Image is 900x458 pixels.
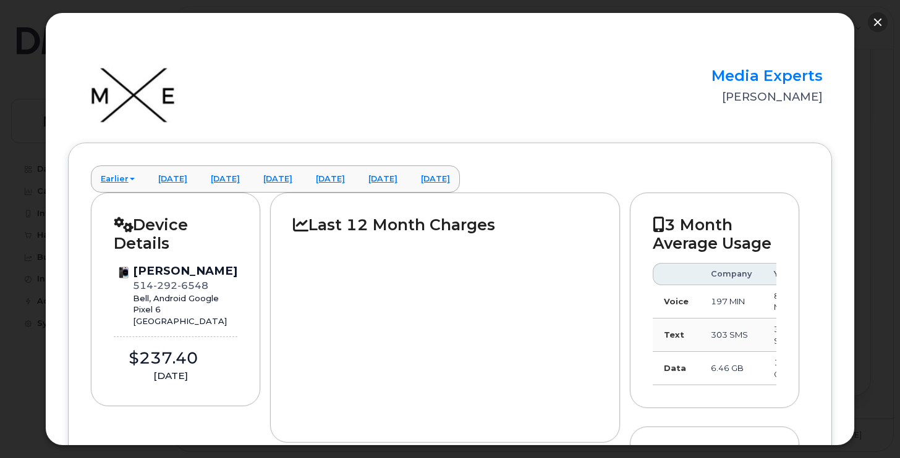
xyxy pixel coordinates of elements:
[763,285,809,319] td: 801 MIN
[700,285,763,319] td: 197 MIN
[700,263,763,285] th: Company
[763,263,809,285] th: You
[653,215,777,253] h2: 3 Month Average Usage
[114,215,238,253] h2: Device Details
[359,165,407,193] a: [DATE]
[587,89,823,105] div: [PERSON_NAME]
[293,215,596,234] h2: Last 12 Month Charges
[306,165,355,193] a: [DATE]
[587,67,823,84] h2: Media Experts
[133,293,237,327] div: Bell, Android Google Pixel 6 [GEOGRAPHIC_DATA]
[411,165,460,193] a: [DATE]
[201,165,250,193] a: [DATE]
[133,263,237,279] div: [PERSON_NAME]
[700,319,763,352] td: 303 SMS
[253,165,302,193] a: [DATE]
[763,319,809,352] td: 364 SMS
[664,296,689,306] strong: Voice
[664,330,684,339] strong: Text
